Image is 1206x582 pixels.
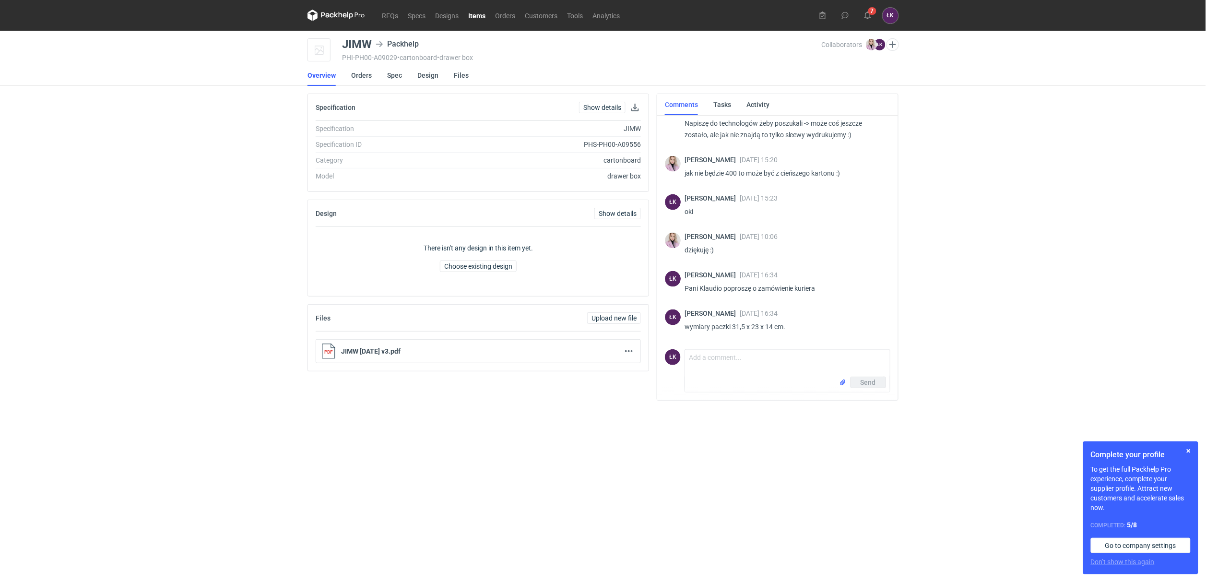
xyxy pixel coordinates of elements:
div: cartonboard [446,155,641,165]
button: 7 [860,8,875,23]
strong: 5 / 8 [1127,521,1137,529]
a: Tools [562,10,588,21]
span: Upload new file [591,315,637,321]
button: ŁK [883,8,899,24]
img: Klaudia Wiśniewska [665,156,681,172]
p: There isn't any design in this item yet. [424,243,533,253]
span: [PERSON_NAME] [685,156,740,164]
span: [DATE] 15:23 [740,194,778,202]
p: oki [685,206,883,217]
div: PHS-PH00-A09556 [446,140,641,149]
div: Completed: [1091,520,1191,530]
a: Activity [746,94,769,115]
span: [DATE] 15:20 [740,156,778,164]
a: Analytics [588,10,625,21]
div: drawer box [446,171,641,181]
figcaption: ŁK [665,309,681,325]
div: Łukasz Kowalski [665,271,681,287]
span: [DATE] 10:06 [740,233,778,240]
a: Overview [307,65,336,86]
button: Send [851,377,886,388]
a: Show details [579,102,626,113]
a: Designs [430,10,463,21]
button: Upload new file [587,312,641,324]
a: Comments [665,94,698,115]
a: Items [463,10,490,21]
a: Tasks [713,94,731,115]
div: Specification ID [316,140,446,149]
div: Łukasz Kowalski [883,8,899,24]
button: Choose existing design [440,261,517,272]
div: Specification [316,124,446,133]
button: Don’t show this again [1091,557,1155,567]
figcaption: ŁK [665,194,681,210]
div: JIMW [342,38,372,50]
p: dziękuję :) [685,244,883,256]
div: Łukasz Kowalski [665,194,681,210]
a: Go to company settings [1091,538,1191,553]
span: • drawer box [437,54,473,61]
figcaption: ŁK [874,39,886,50]
button: Skip for now [1183,445,1194,457]
div: Model [316,171,446,181]
div: Łukasz Kowalski [665,349,681,365]
span: Send [861,379,876,386]
img: Klaudia Wiśniewska [866,39,877,50]
h1: Complete your profile [1091,449,1191,461]
span: Choose existing design [444,263,512,270]
a: Customers [520,10,562,21]
div: JIMW [446,124,641,133]
img: Klaudia Wiśniewska [665,233,681,249]
button: Actions [623,345,635,357]
div: PHI-PH00-A09029 [342,54,821,61]
div: Packhelp [376,38,419,50]
a: Orders [351,65,372,86]
h2: Files [316,314,331,322]
span: [PERSON_NAME] [685,271,740,279]
svg: Packhelp Pro [307,10,365,21]
button: Edit collaborators [887,38,899,51]
span: • cartonboard [397,54,437,61]
figcaption: ŁK [665,271,681,287]
p: JIMW [DATE] v3.pdf [341,347,617,355]
div: Category [316,155,446,165]
a: Show details [594,208,641,219]
a: Specs [403,10,430,21]
span: [DATE] 16:34 [740,309,778,317]
a: RFQs [377,10,403,21]
tspan: PDF [324,349,333,355]
a: Files [454,65,469,86]
a: Spec [387,65,402,86]
a: Orders [490,10,520,21]
span: [PERSON_NAME] [685,233,740,240]
span: [PERSON_NAME] [685,194,740,202]
span: Collaborators [821,41,862,48]
button: Download specification [629,102,641,113]
p: Pani Klaudio poproszę o zamówienie kuriera [685,283,883,294]
a: Design [417,65,438,86]
span: [DATE] 16:34 [740,271,778,279]
p: jak nie będzie 400 to może być z cieńszego kartonu :) [685,167,883,179]
p: wymiary paczki 31,5 x 23 x 14 cm. [685,321,883,333]
h2: Specification [316,104,355,111]
span: [PERSON_NAME] [685,309,740,317]
div: Łukasz Kowalski [665,309,681,325]
p: ok, tylko ja nie wiem czy my jeszcze mamy tą 400tkę na stocku. Ostatnio zamówiłem na styk tylko ż... [685,95,883,141]
figcaption: ŁK [665,349,681,365]
h2: Design [316,210,337,217]
p: To get the full Packhelp Pro experience, complete your supplier profile. Attract new customers an... [1091,464,1191,512]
